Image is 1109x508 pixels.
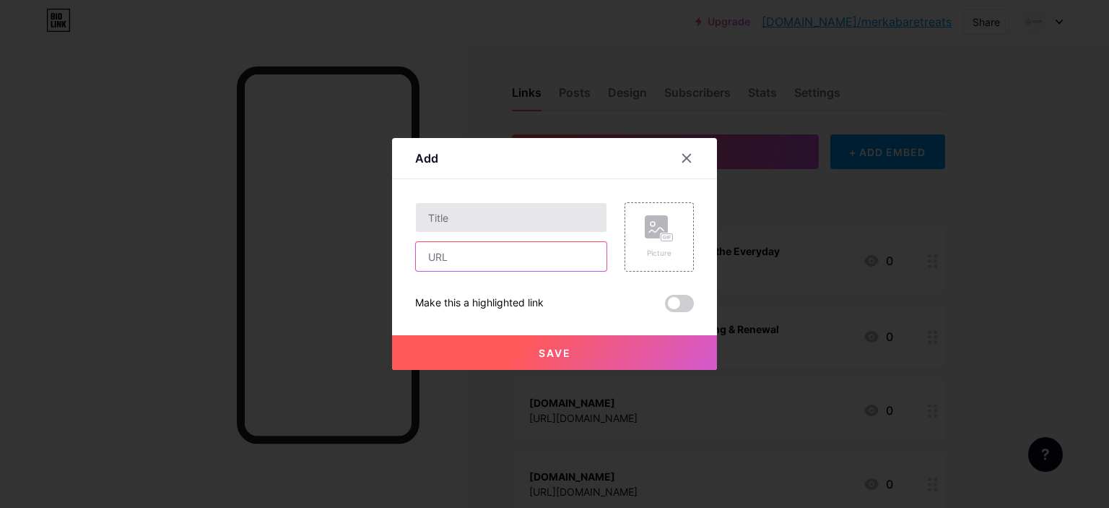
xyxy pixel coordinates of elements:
[539,347,571,359] span: Save
[415,295,544,312] div: Make this a highlighted link
[645,248,674,259] div: Picture
[416,203,606,232] input: Title
[416,242,606,271] input: URL
[415,150,438,167] div: Add
[392,335,717,370] button: Save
